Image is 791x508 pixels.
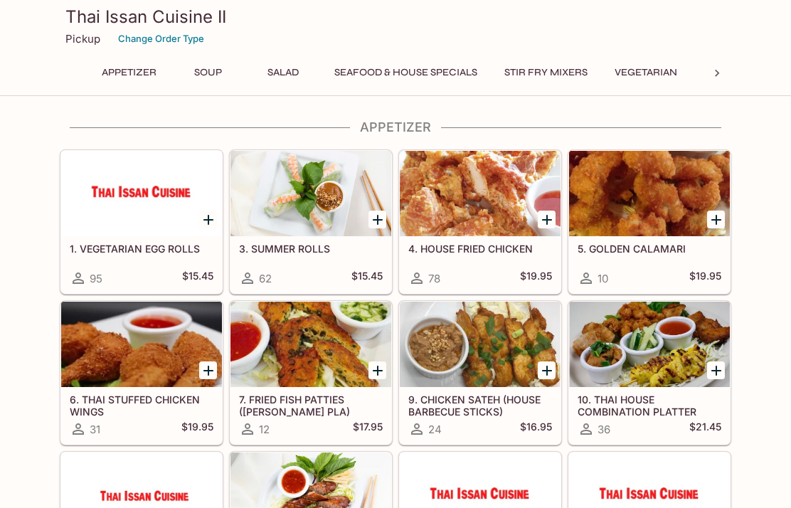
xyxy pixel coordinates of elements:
[65,6,726,28] h3: Thai Issan Cuisine II
[327,63,485,83] button: Seafood & House Specials
[598,423,610,436] span: 36
[181,420,213,438] h5: $19.95
[707,361,725,379] button: Add 10. THAI HOUSE COMBINATION PLATTER
[182,270,213,287] h5: $15.45
[251,63,315,83] button: Salad
[568,150,731,294] a: 5. GOLDEN CALAMARI10$19.95
[60,120,731,135] h4: Appetizer
[578,243,721,255] h5: 5. GOLDEN CALAMARI
[408,243,552,255] h5: 4. HOUSE FRIED CHICKEN
[578,393,721,417] h5: 10. THAI HOUSE COMBINATION PLATTER
[90,423,100,436] span: 31
[696,63,760,83] button: Noodles
[428,423,442,436] span: 24
[689,270,721,287] h5: $19.95
[607,63,685,83] button: Vegetarian
[259,272,272,285] span: 62
[259,423,270,436] span: 12
[569,302,730,387] div: 10. THAI HOUSE COMBINATION PLATTER
[399,150,561,294] a: 4. HOUSE FRIED CHICKEN78$19.95
[230,302,391,387] div: 7. FRIED FISH PATTIES (TOD MUN PLA)
[368,361,386,379] button: Add 7. FRIED FISH PATTIES (TOD MUN PLA)
[520,420,552,438] h5: $16.95
[428,272,440,285] span: 78
[230,301,392,445] a: 7. FRIED FISH PATTIES ([PERSON_NAME] PLA)12$17.95
[568,301,731,445] a: 10. THAI HOUSE COMBINATION PLATTER36$21.45
[176,63,240,83] button: Soup
[230,151,391,236] div: 3. SUMMER ROLLS
[351,270,383,287] h5: $15.45
[353,420,383,438] h5: $17.95
[689,420,721,438] h5: $21.45
[520,270,552,287] h5: $19.95
[112,28,211,50] button: Change Order Type
[199,211,217,228] button: Add 1. VEGETARIAN EGG ROLLS
[199,361,217,379] button: Add 6. THAI STUFFED CHICKEN WINGS
[497,63,595,83] button: Stir Fry Mixers
[90,272,102,285] span: 95
[707,211,725,228] button: Add 5. GOLDEN CALAMARI
[94,63,164,83] button: Appetizer
[61,302,222,387] div: 6. THAI STUFFED CHICKEN WINGS
[569,151,730,236] div: 5. GOLDEN CALAMARI
[61,151,222,236] div: 1. VEGETARIAN EGG ROLLS
[239,393,383,417] h5: 7. FRIED FISH PATTIES ([PERSON_NAME] PLA)
[598,272,608,285] span: 10
[408,393,552,417] h5: 9. CHICKEN SATEH (HOUSE BARBECUE STICKS)
[538,211,556,228] button: Add 4. HOUSE FRIED CHICKEN
[368,211,386,228] button: Add 3. SUMMER ROLLS
[400,302,561,387] div: 9. CHICKEN SATEH (HOUSE BARBECUE STICKS)
[538,361,556,379] button: Add 9. CHICKEN SATEH (HOUSE BARBECUE STICKS)
[239,243,383,255] h5: 3. SUMMER ROLLS
[399,301,561,445] a: 9. CHICKEN SATEH (HOUSE BARBECUE STICKS)24$16.95
[70,393,213,417] h5: 6. THAI STUFFED CHICKEN WINGS
[60,301,223,445] a: 6. THAI STUFFED CHICKEN WINGS31$19.95
[70,243,213,255] h5: 1. VEGETARIAN EGG ROLLS
[230,150,392,294] a: 3. SUMMER ROLLS62$15.45
[400,151,561,236] div: 4. HOUSE FRIED CHICKEN
[65,32,100,46] p: Pickup
[60,150,223,294] a: 1. VEGETARIAN EGG ROLLS95$15.45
